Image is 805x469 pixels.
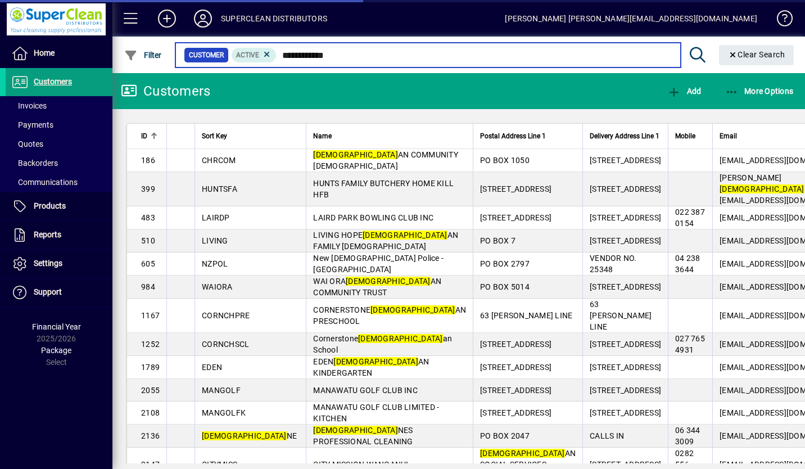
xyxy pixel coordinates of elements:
em: [DEMOGRAPHIC_DATA] [370,305,455,314]
em: [DEMOGRAPHIC_DATA] [202,431,287,440]
button: Filter [121,45,165,65]
a: Quotes [6,134,112,154]
span: [STREET_ADDRESS] [480,363,551,372]
span: ID [141,130,147,142]
span: HUNTSFA [202,184,237,193]
span: WAIORA [202,282,233,291]
span: CITYMISS [202,460,237,469]
span: 1789 [141,363,160,372]
a: Backorders [6,154,112,173]
span: [STREET_ADDRESS] [590,236,661,245]
div: Name [313,130,466,142]
em: [DEMOGRAPHIC_DATA] [720,184,804,193]
em: [DEMOGRAPHIC_DATA] [358,334,443,343]
div: Customers [121,82,210,100]
a: Settings [6,250,112,278]
span: [STREET_ADDRESS] [480,213,551,222]
span: Payments [11,120,53,129]
button: Add [149,8,185,29]
span: 483 [141,213,155,222]
mat-chip: Activation Status: Active [232,48,277,62]
a: Knowledge Base [768,2,791,39]
div: ID [141,130,160,142]
span: Name [313,130,332,142]
span: 605 [141,259,155,268]
div: [PERSON_NAME] [PERSON_NAME][EMAIL_ADDRESS][DOMAIN_NAME] [505,10,757,28]
span: Delivery Address Line 1 [590,130,659,142]
span: [STREET_ADDRESS] [590,340,661,349]
span: MANAWATU GOLF CLUB INC [313,386,418,395]
span: CORNCHSCL [202,340,249,349]
span: NZPOL [202,259,228,268]
span: 022 387 0154 [675,208,705,228]
span: 2147 [141,460,160,469]
span: Support [34,287,62,296]
span: 06 344 3009 [675,426,700,446]
a: Support [6,278,112,306]
span: 027 765 4931 [675,334,705,354]
button: Clear [719,45,794,65]
span: PO BOX 5014 [480,282,530,291]
em: [DEMOGRAPHIC_DATA] [333,357,418,366]
span: Cornerstone an School [313,334,452,354]
span: CITY MISSION WANGANUI [313,460,408,469]
span: Communications [11,178,78,187]
span: 510 [141,236,155,245]
span: [STREET_ADDRESS] [590,156,661,165]
em: [DEMOGRAPHIC_DATA] [480,449,565,458]
span: Filter [124,51,162,60]
span: NE [202,431,297,440]
span: New [DEMOGRAPHIC_DATA] Police - [GEOGRAPHIC_DATA] [313,254,444,274]
span: 1252 [141,340,160,349]
span: [STREET_ADDRESS] [480,184,551,193]
button: Profile [185,8,221,29]
span: LIVING [202,236,228,245]
span: PO BOX 7 [480,236,515,245]
div: Mobile [675,130,705,142]
span: CALLS IN [590,431,624,440]
span: MANAWATU GOLF CLUB LIMITED - KITCHEN [313,403,439,423]
span: Settings [34,259,62,268]
span: 399 [141,184,155,193]
span: 186 [141,156,155,165]
div: SUPERCLEAN DISTRIBUTORS [221,10,327,28]
a: Home [6,39,112,67]
span: 2136 [141,431,160,440]
span: AN COMMUNITY [DEMOGRAPHIC_DATA] [313,150,458,170]
span: EDEN [202,363,222,372]
span: Active [236,51,259,59]
span: Mobile [675,130,695,142]
em: [DEMOGRAPHIC_DATA] [313,150,398,159]
span: More Options [725,87,794,96]
span: Backorders [11,159,58,168]
span: Quotes [11,139,43,148]
span: [STREET_ADDRESS] [590,363,661,372]
span: Package [41,346,71,355]
span: LAIRDP [202,213,230,222]
span: CHRCOM [202,156,236,165]
span: Invoices [11,101,47,110]
span: CORNERSTONE AN PRESCHOOL [313,305,466,326]
span: Reports [34,230,61,239]
span: MANGOLF [202,386,241,395]
span: WAI ORA AN COMMUNITY TRUST [313,277,441,297]
span: PO BOX 2797 [480,259,530,268]
span: Sort Key [202,130,227,142]
button: Add [664,81,704,101]
span: 63 [PERSON_NAME] LINE [590,300,652,331]
span: LIVING HOPE AN FAMILY [DEMOGRAPHIC_DATA] [313,231,458,251]
a: Communications [6,173,112,192]
span: PO BOX 2047 [480,431,530,440]
span: PO BOX 1050 [480,156,530,165]
span: EDEN AN KINDERGARTEN [313,357,429,377]
span: 63 [PERSON_NAME] LINE [480,311,572,320]
span: MANGOLFK [202,408,246,417]
span: Email [720,130,737,142]
span: VENDOR NO. 25348 [590,254,637,274]
em: [DEMOGRAPHIC_DATA] [346,277,431,286]
a: Products [6,192,112,220]
span: [STREET_ADDRESS] [590,408,661,417]
a: Payments [6,115,112,134]
span: CORNCHPRE [202,311,250,320]
span: Products [34,201,66,210]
